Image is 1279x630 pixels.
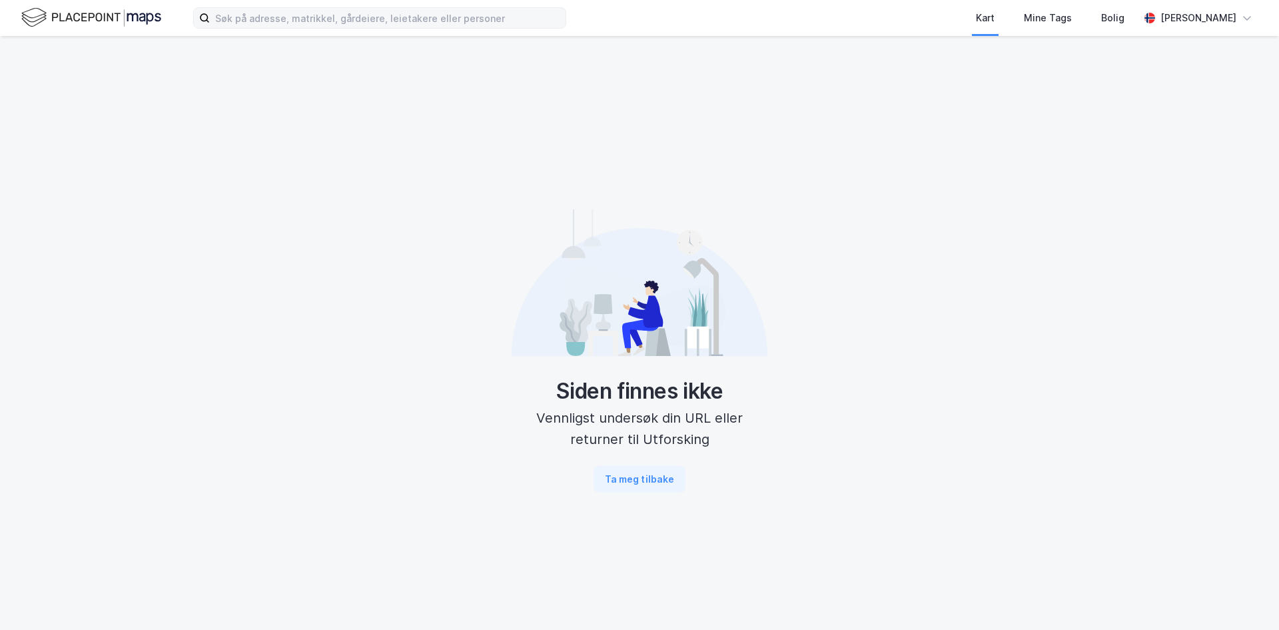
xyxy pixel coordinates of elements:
div: Mine Tags [1024,10,1072,26]
input: Søk på adresse, matrikkel, gårdeiere, leietakere eller personer [210,8,566,28]
div: Kart [976,10,995,26]
img: logo.f888ab2527a4732fd821a326f86c7f29.svg [21,6,161,29]
div: [PERSON_NAME] [1160,10,1236,26]
div: Bolig [1101,10,1124,26]
div: Vennligst undersøk din URL eller returner til Utforsking [512,407,767,450]
div: Kontrollprogram for chat [1212,566,1279,630]
button: Ta meg tilbake [594,466,685,493]
iframe: Chat Widget [1212,566,1279,630]
div: Siden finnes ikke [512,378,767,405]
